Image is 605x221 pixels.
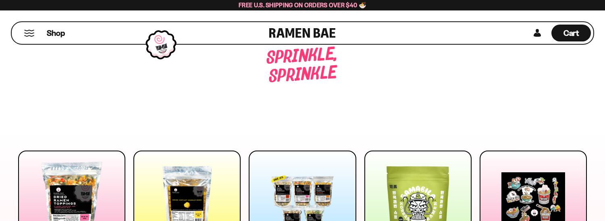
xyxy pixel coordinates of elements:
span: Shop [47,28,65,39]
a: Shop [47,25,65,41]
button: Mobile Menu Trigger [24,30,35,37]
span: Cart [563,28,579,38]
span: Free U.S. Shipping on Orders over $40 🍜 [239,1,366,9]
a: Cart [551,22,591,44]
